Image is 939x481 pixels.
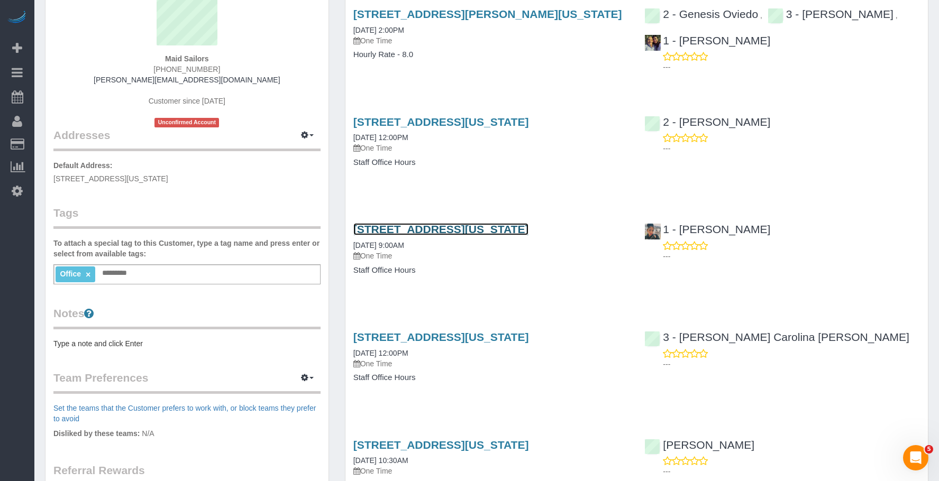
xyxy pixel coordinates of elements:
[53,404,316,423] a: Set the teams that the Customer prefers to work with, or block teams they prefer to avoid
[925,445,933,454] span: 5
[353,456,408,465] a: [DATE] 10:30AM
[154,118,219,127] span: Unconfirmed Account
[353,266,629,275] h4: Staff Office Hours
[53,160,113,171] label: Default Address:
[353,116,529,128] a: [STREET_ADDRESS][US_STATE]
[768,8,894,20] a: 3 - [PERSON_NAME]
[6,11,28,25] img: Automaid Logo
[353,251,629,261] p: One Time
[353,241,404,249] a: [DATE] 9:00AM
[353,143,629,153] p: One Time
[353,133,408,142] a: [DATE] 12:00PM
[353,8,622,20] a: [STREET_ADDRESS][PERSON_NAME][US_STATE]
[663,466,920,477] p: ---
[663,251,920,262] p: ---
[149,97,225,105] span: Customer since [DATE]
[644,34,770,47] a: 1 - [PERSON_NAME]
[353,439,529,451] a: [STREET_ADDRESS][US_STATE]
[353,158,629,167] h4: Staff Office Hours
[644,331,909,343] a: 3 - [PERSON_NAME] Carolina [PERSON_NAME]
[663,143,920,154] p: ---
[645,35,661,51] img: 1 - Xiomara Inga
[353,26,404,34] a: [DATE] 2:00PM
[644,223,770,235] a: 1 - [PERSON_NAME]
[94,76,280,84] a: [PERSON_NAME][EMAIL_ADDRESS][DOMAIN_NAME]
[53,306,321,329] legend: Notes
[353,223,529,235] a: [STREET_ADDRESS][US_STATE]
[760,11,762,20] span: ,
[353,373,629,382] h4: Staff Office Hours
[903,445,928,470] iframe: Intercom live chat
[53,238,321,259] label: To attach a special tag to this Customer, type a tag name and press enter or select from availabl...
[165,54,208,63] strong: Maid Sailors
[153,65,220,73] span: [PHONE_NUMBER]
[142,429,154,438] span: N/A
[353,35,629,46] p: One Time
[86,270,90,279] a: ×
[53,174,168,183] span: [STREET_ADDRESS][US_STATE]
[60,270,81,278] span: Office
[644,439,754,451] a: [PERSON_NAME]
[53,370,321,394] legend: Team Preferences
[53,428,140,439] label: Disliked by these teams:
[645,224,661,239] img: 1 - Marlenyn Robles
[663,359,920,369] p: ---
[353,331,529,343] a: [STREET_ADDRESS][US_STATE]
[644,116,770,128] a: 2 - [PERSON_NAME]
[53,205,321,229] legend: Tags
[353,358,629,369] p: One Time
[663,62,920,72] p: ---
[353,349,408,357] a: [DATE] 12:00PM
[53,338,321,349] pre: Type a note and click Enter
[353,466,629,476] p: One Time
[896,11,898,20] span: ,
[353,50,629,59] h4: Hourly Rate - 8.0
[644,8,758,20] a: 2 - Genesis Oviedo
